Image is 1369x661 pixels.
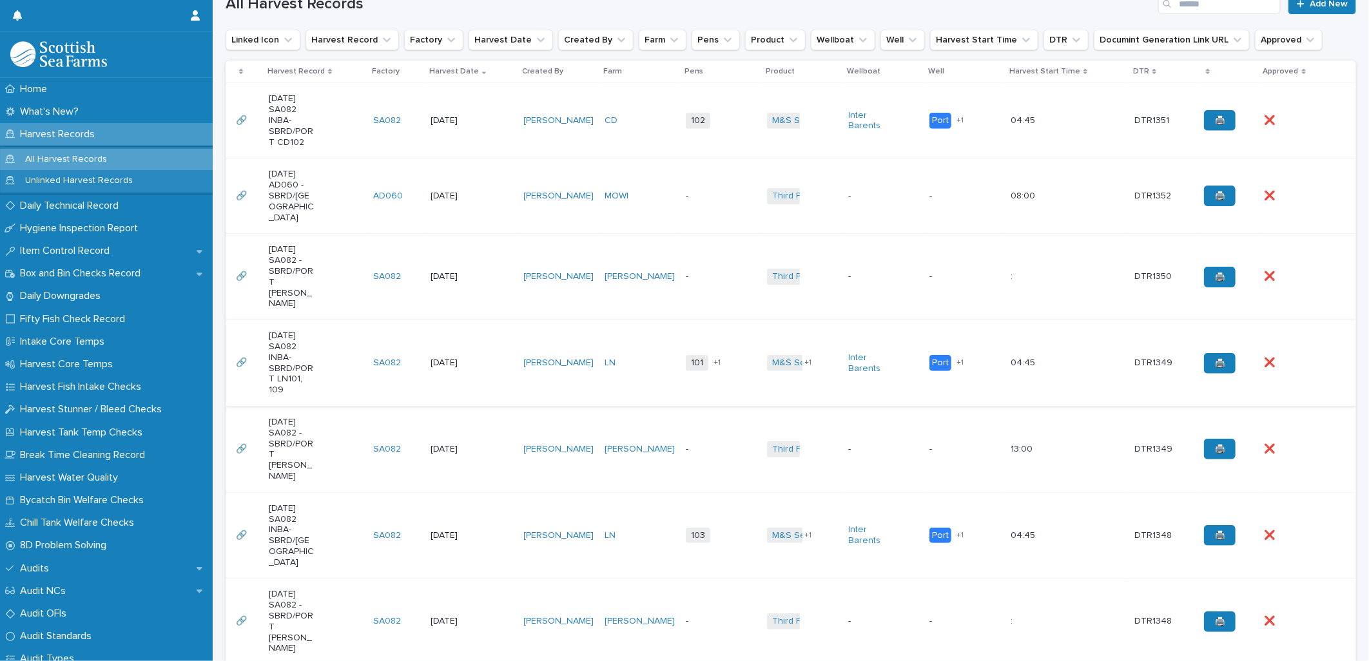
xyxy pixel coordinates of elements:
[848,191,894,202] p: -
[686,528,710,544] span: 103
[1214,191,1225,200] span: 🖨️
[236,613,249,627] p: 🔗
[373,616,401,627] a: SA082
[605,115,617,126] a: CD
[1134,188,1174,202] p: DTR1352
[267,64,325,79] p: Harvest Record
[15,585,76,597] p: Audit NCs
[15,83,57,95] p: Home
[15,472,128,484] p: Harvest Water Quality
[524,115,594,126] a: [PERSON_NAME]
[1265,355,1278,369] p: ❌
[605,271,675,282] a: [PERSON_NAME]
[558,30,634,50] button: Created By
[524,530,594,541] a: [PERSON_NAME]
[956,532,964,539] span: + 1
[684,64,703,79] p: Pens
[431,530,476,541] p: [DATE]
[1134,441,1175,455] p: DTR1349
[1265,613,1278,627] p: ❌
[15,267,151,280] p: Box and Bin Checks Record
[1011,613,1015,627] p: :
[373,191,403,202] a: AD060
[524,271,594,282] a: [PERSON_NAME]
[226,158,1356,234] tr: 🔗🔗 [DATE] AD060 -SBRD/[GEOGRAPHIC_DATA]AD060 [DATE][PERSON_NAME] MOWI -Third Party Salmon --08:00...
[269,503,315,568] p: [DATE] SA082 INBA-SBRD/[GEOGRAPHIC_DATA]
[929,271,975,282] p: -
[1214,617,1225,626] span: 🖨️
[373,444,401,455] a: SA082
[226,406,1356,492] tr: 🔗🔗 [DATE] SA082 -SBRD/PORT [PERSON_NAME]SA082 [DATE][PERSON_NAME] [PERSON_NAME] -Third Party Salm...
[15,175,143,186] p: Unlinked Harvest Records
[15,403,172,416] p: Harvest Stunner / Bleed Checks
[929,616,975,627] p: -
[848,616,894,627] p: -
[10,41,107,67] img: mMrefqRFQpe26GRNOUkG
[1044,30,1089,50] button: DTR
[1214,359,1225,368] span: 🖨️
[805,532,812,539] span: + 1
[605,191,628,202] a: MOWI
[745,30,806,50] button: Product
[848,444,894,455] p: -
[373,115,401,126] a: SA082
[928,64,944,79] p: Well
[929,444,975,455] p: -
[686,113,710,129] span: 102
[15,449,155,461] p: Break Time Cleaning Record
[605,616,675,627] a: [PERSON_NAME]
[269,169,315,223] p: [DATE] AD060 -SBRD/[GEOGRAPHIC_DATA]
[772,616,850,627] a: Third Party Salmon
[848,271,894,282] p: -
[880,30,925,50] button: Well
[1134,613,1174,627] p: DTR1348
[1265,269,1278,282] p: ❌
[226,83,1356,158] tr: 🔗🔗 [DATE] SA082 INBA-SBRD/PORT CD102SA082 [DATE][PERSON_NAME] CD 102M&S Select Inter Barents Port...
[15,358,123,370] p: Harvest Core Temps
[373,358,401,369] a: SA082
[15,290,111,302] p: Daily Downgrades
[1133,64,1149,79] p: DTR
[15,630,102,642] p: Audit Standards
[603,64,622,79] p: Farm
[956,117,964,124] span: + 1
[1204,186,1236,206] a: 🖨️
[1265,188,1278,202] p: ❌
[686,191,732,202] p: -
[772,358,820,369] a: M&S Select
[686,271,732,282] p: -
[1214,116,1225,125] span: 🖨️
[431,616,476,627] p: [DATE]
[429,64,479,79] p: Harvest Date
[431,358,476,369] p: [DATE]
[1214,273,1225,282] span: 🖨️
[1204,353,1236,374] a: 🖨️
[431,115,476,126] p: [DATE]
[469,30,553,50] button: Harvest Date
[373,530,401,541] a: SA082
[714,359,721,367] span: + 1
[929,191,975,202] p: -
[772,444,850,455] a: Third Party Salmon
[956,359,964,367] span: + 1
[1134,113,1172,126] p: DTR1351
[15,200,129,212] p: Daily Technical Record
[15,245,120,257] p: Item Control Record
[1134,269,1174,282] p: DTR1350
[1214,445,1225,454] span: 🖨️
[1265,528,1278,541] p: ❌
[15,562,59,575] p: Audits
[1011,441,1035,455] p: 13:00
[1204,439,1236,459] a: 🖨️
[269,589,315,654] p: [DATE] SA082 -SBRD/PORT [PERSON_NAME]
[15,106,89,118] p: What's New?
[1204,110,1236,131] a: 🖨️
[431,271,476,282] p: [DATE]
[524,616,594,627] a: [PERSON_NAME]
[1011,269,1015,282] p: :
[523,64,564,79] p: Created By
[1204,611,1236,632] a: 🖨️
[1094,30,1250,50] button: Documint Generation Link URL
[929,528,951,544] div: Port
[766,64,795,79] p: Product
